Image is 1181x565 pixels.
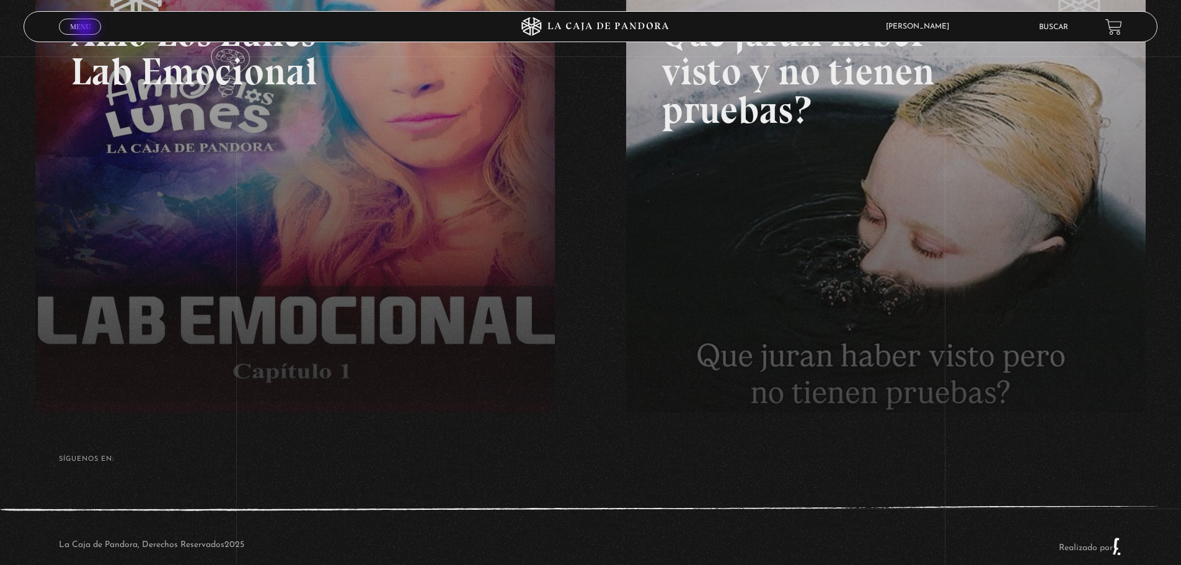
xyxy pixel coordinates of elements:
[1039,24,1068,31] a: Buscar
[70,23,91,30] span: Menu
[59,456,1122,463] h4: SÍguenos en:
[1059,543,1122,553] a: Realizado por
[880,23,962,30] span: [PERSON_NAME]
[1105,19,1122,35] a: View your shopping cart
[59,537,244,556] p: La Caja de Pandora, Derechos Reservados 2025
[66,33,95,42] span: Cerrar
